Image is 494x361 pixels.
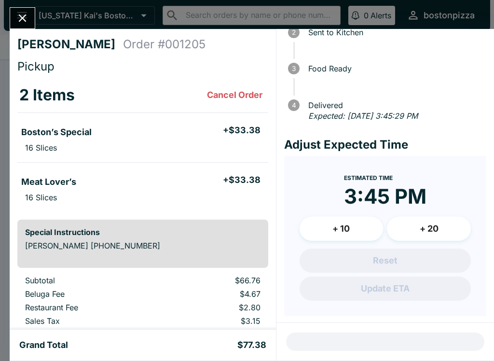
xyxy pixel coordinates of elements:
span: Estimated Time [344,174,393,181]
h5: Boston’s Special [21,126,92,138]
button: + 20 [387,217,471,241]
p: Beluga Fee [25,289,151,299]
h5: Meat Lover’s [21,176,76,188]
time: 3:45 PM [344,184,426,209]
text: 3 [292,65,296,72]
h3: 2 Items [19,85,75,105]
h5: Grand Total [19,339,68,351]
h4: Adjust Expected Time [284,138,486,152]
h5: + $33.38 [223,174,261,186]
text: 2 [292,28,296,36]
em: Expected: [DATE] 3:45:29 PM [308,111,418,121]
p: Sales Tax [25,316,151,326]
button: Cancel Order [203,85,266,105]
p: $4.67 [167,289,260,299]
h5: + $33.38 [223,125,261,136]
span: Food Ready [303,64,486,73]
table: orders table [17,78,268,212]
p: Subtotal [25,276,151,285]
p: $3.15 [167,316,260,326]
button: Close [10,8,35,28]
h6: Special Instructions [25,227,261,237]
p: $66.76 [167,276,260,285]
span: Delivered [303,101,486,110]
p: 16 Slices [25,143,57,153]
button: + 10 [300,217,384,241]
p: Restaurant Fee [25,303,151,312]
h4: [PERSON_NAME] [17,37,123,52]
text: 4 [291,101,296,109]
h5: $77.38 [237,339,266,351]
h4: Order # 001205 [123,37,206,52]
table: orders table [17,276,268,330]
p: 16 Slices [25,193,57,202]
p: $2.80 [167,303,260,312]
span: Sent to Kitchen [303,28,486,37]
p: [PERSON_NAME] [PHONE_NUMBER] [25,241,261,250]
span: Pickup [17,59,55,73]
